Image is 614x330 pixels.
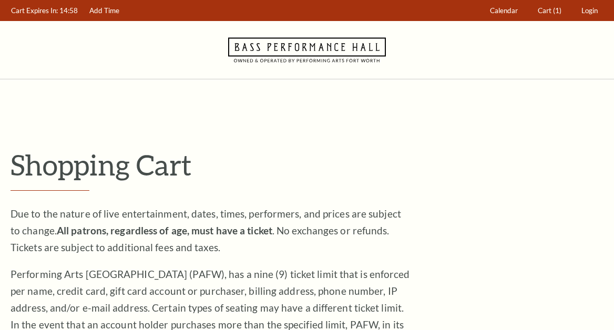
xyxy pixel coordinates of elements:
[533,1,567,21] a: Cart (1)
[11,6,58,15] span: Cart Expires In:
[57,224,272,236] strong: All patrons, regardless of age, must have a ticket
[538,6,551,15] span: Cart
[485,1,523,21] a: Calendar
[85,1,125,21] a: Add Time
[11,208,401,253] span: Due to the nature of live entertainment, dates, times, performers, and prices are subject to chan...
[577,1,603,21] a: Login
[11,148,603,182] p: Shopping Cart
[490,6,518,15] span: Calendar
[553,6,561,15] span: (1)
[59,6,78,15] span: 14:58
[581,6,598,15] span: Login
